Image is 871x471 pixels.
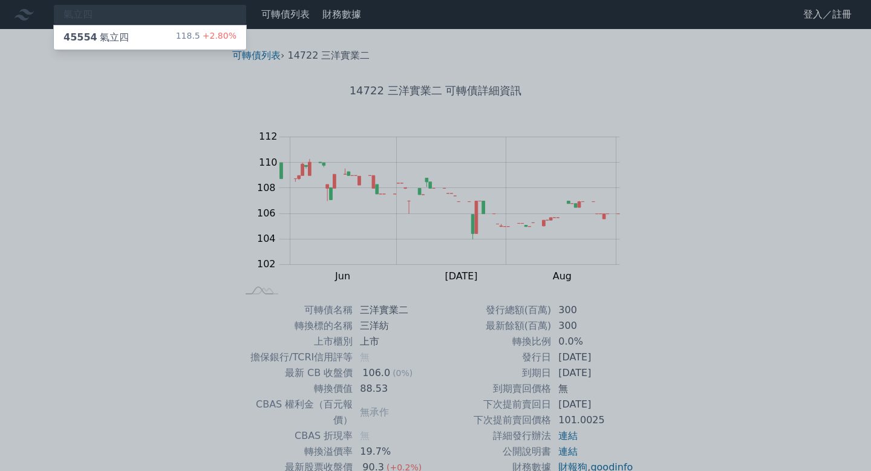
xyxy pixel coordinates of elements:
div: 氣立四 [64,30,129,45]
a: 45554氣立四 118.5+2.80% [54,25,246,50]
span: 45554 [64,31,97,43]
iframe: Chat Widget [811,413,871,471]
span: +2.80% [200,31,237,41]
div: 118.5 [176,30,237,45]
div: 聊天小工具 [811,413,871,471]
